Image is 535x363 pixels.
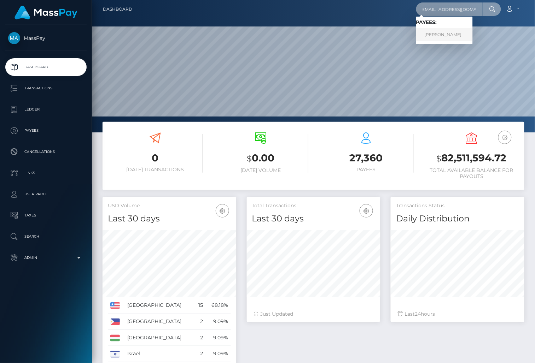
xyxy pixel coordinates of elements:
[8,147,84,157] p: Cancellations
[194,314,205,330] td: 2
[194,297,205,314] td: 15
[108,167,203,173] h6: [DATE] Transactions
[110,351,120,357] img: IL.png
[8,125,84,136] p: Payees
[110,319,120,325] img: PH.png
[252,202,375,209] h5: Total Transactions
[194,330,205,346] td: 2
[103,2,132,17] a: Dashboard
[247,154,252,163] small: $
[424,151,519,166] h3: 82,511,594.72
[110,302,120,309] img: US.png
[213,167,308,173] h6: [DATE] Volume
[5,79,87,97] a: Transactions
[319,167,414,173] h6: Payees
[110,335,120,341] img: HU.png
[254,310,373,318] div: Just Updated
[416,19,473,25] h6: Payees:
[125,314,194,330] td: [GEOGRAPHIC_DATA]
[194,346,205,362] td: 2
[5,164,87,182] a: Links
[5,122,87,139] a: Payees
[8,104,84,115] p: Ledger
[396,202,519,209] h5: Transactions Status
[398,310,517,318] div: Last hours
[8,83,84,94] p: Transactions
[205,297,231,314] td: 68.18%
[396,213,519,225] h4: Daily Distribution
[5,228,87,245] a: Search
[108,202,231,209] h5: USD Volume
[8,168,84,178] p: Links
[5,249,87,267] a: Admin
[5,35,87,41] span: MassPay
[125,297,194,314] td: [GEOGRAPHIC_DATA]
[5,185,87,203] a: User Profile
[125,330,194,346] td: [GEOGRAPHIC_DATA]
[424,167,519,179] h6: Total Available Balance for Payouts
[125,346,194,362] td: Israel
[416,28,473,41] a: [PERSON_NAME]
[5,207,87,224] a: Taxes
[5,143,87,161] a: Cancellations
[205,330,231,346] td: 9.09%
[108,151,203,165] h3: 0
[205,314,231,330] td: 9.09%
[8,62,84,72] p: Dashboard
[416,2,483,16] input: Search...
[252,213,375,225] h4: Last 30 days
[8,252,84,263] p: Admin
[8,32,20,44] img: MassPay
[108,213,231,225] h4: Last 30 days
[8,189,84,200] p: User Profile
[205,346,231,362] td: 9.09%
[5,101,87,118] a: Ledger
[437,154,442,163] small: $
[14,6,77,19] img: MassPay Logo
[415,311,421,317] span: 24
[319,151,414,165] h3: 27,360
[8,231,84,242] p: Search
[5,58,87,76] a: Dashboard
[213,151,308,166] h3: 0.00
[8,210,84,221] p: Taxes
